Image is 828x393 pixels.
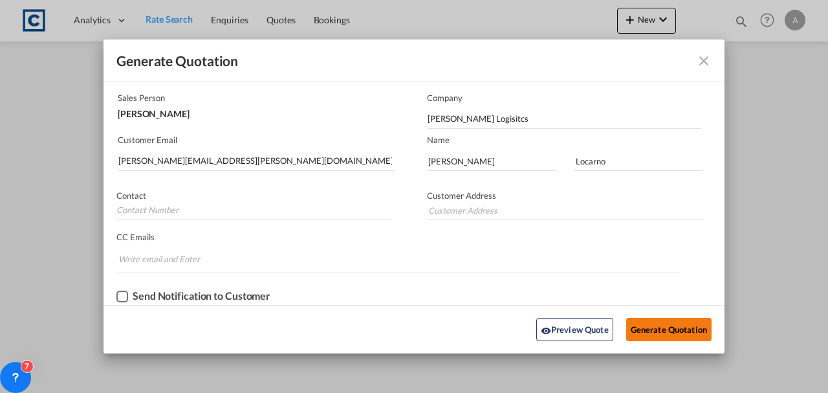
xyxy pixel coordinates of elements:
div: [PERSON_NAME] [118,103,391,118]
md-chips-wrap: Chips container. Enter the text area, then type text, and press enter to add a chip. [116,247,681,273]
md-icon: icon-eye [541,325,551,335]
input: First Name [427,152,556,171]
button: Generate Quotation [626,318,712,341]
md-checkbox: Checkbox No Ink [116,290,270,303]
input: Chips input. [118,249,215,269]
p: CC Emails [116,232,681,242]
md-dialog: Generate QuotationQUOTE ... [103,39,724,354]
p: Customer Email [118,135,395,145]
p: Contact [116,190,392,201]
span: Customer Address [427,190,496,201]
md-icon: icon-close fg-AAA8AD cursor m-0 [696,53,712,69]
p: Company [427,93,701,103]
input: Company Name [428,109,701,129]
input: Last Name [574,152,703,171]
input: Customer Address [427,201,704,220]
input: Contact Number [116,201,392,220]
p: Sales Person [118,93,391,103]
input: Search by Customer Name/Email Id/Company [118,152,395,171]
div: Send Notification to Customer [133,290,270,302]
button: icon-eyePreview Quote [536,318,613,341]
span: Generate Quotation [116,52,238,69]
p: Name [427,135,724,145]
